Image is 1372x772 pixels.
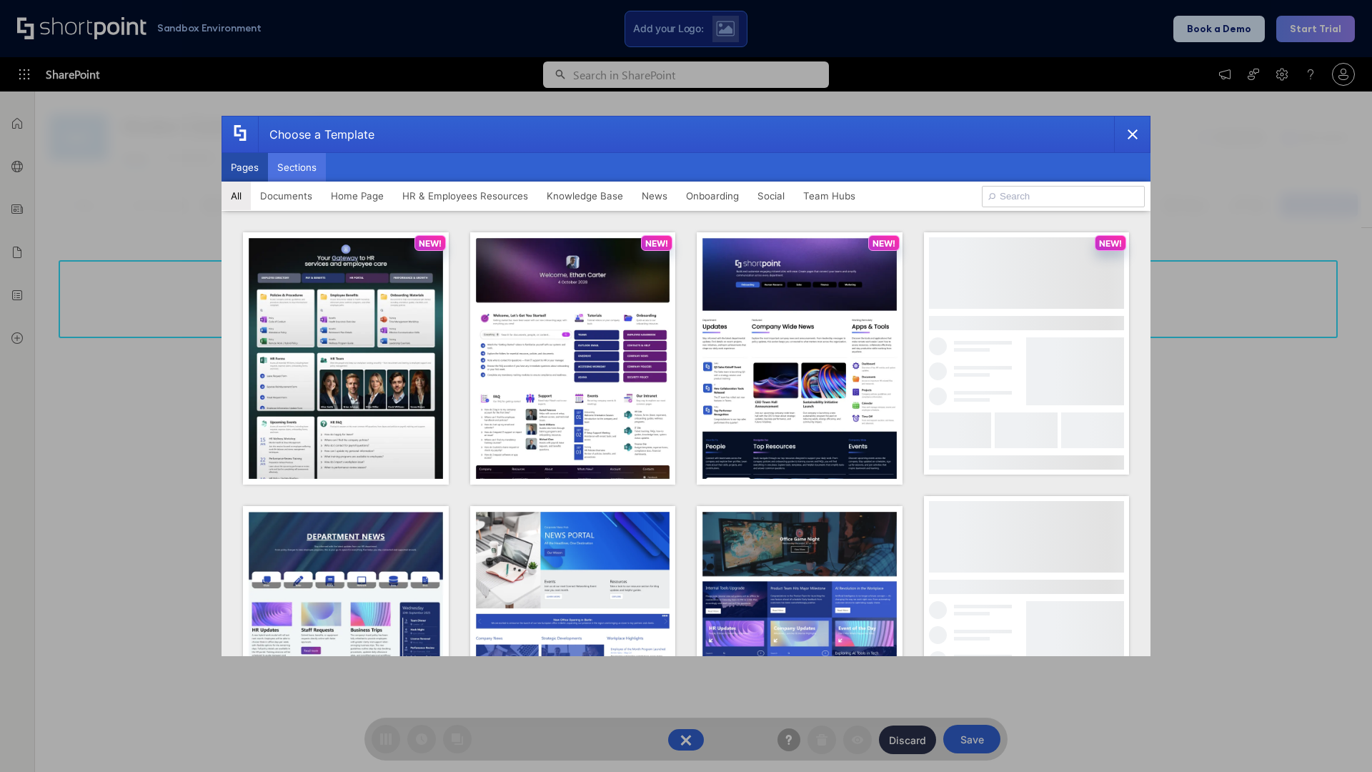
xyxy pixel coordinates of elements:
[645,238,668,249] p: NEW!
[393,182,537,210] button: HR & Employees Resources
[258,117,374,152] div: Choose a Template
[419,238,442,249] p: NEW!
[1099,238,1122,249] p: NEW!
[222,116,1150,656] div: template selector
[982,186,1145,207] input: Search
[677,182,748,210] button: Onboarding
[873,238,895,249] p: NEW!
[1301,703,1372,772] iframe: Chat Widget
[268,153,326,182] button: Sections
[748,182,794,210] button: Social
[632,182,677,210] button: News
[322,182,393,210] button: Home Page
[794,182,865,210] button: Team Hubs
[251,182,322,210] button: Documents
[537,182,632,210] button: Knowledge Base
[222,182,251,210] button: All
[222,153,268,182] button: Pages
